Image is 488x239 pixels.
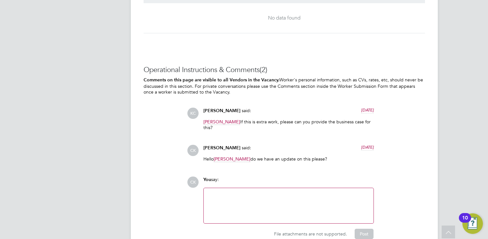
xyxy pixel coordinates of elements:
span: You [203,177,211,182]
p: If this is extra work, please can you provide the business case for this? [203,119,374,130]
span: [PERSON_NAME] [203,145,240,151]
span: File attachments are not supported. [274,231,347,237]
span: [PERSON_NAME] [203,108,240,113]
span: CK [187,177,199,188]
span: [PERSON_NAME] [203,119,240,125]
span: said: [242,145,251,151]
h3: Operational Instructions & Comments [144,65,425,75]
button: Post [355,229,374,239]
span: said: [242,108,251,113]
span: [DATE] [361,144,374,150]
span: [DATE] [361,107,374,113]
div: say: [203,177,374,188]
div: 10 [462,218,468,226]
b: Comments on this page are visible to all Vendors in the Vacancy. [144,77,279,83]
button: Open Resource Center, 10 new notifications [462,213,483,234]
div: No data found [150,15,419,21]
span: KC [187,108,199,119]
span: [PERSON_NAME] [214,156,250,162]
span: CK [187,145,199,156]
p: Worker's personal information, such as CVs, rates, etc, should never be discussed in this section... [144,77,425,95]
span: (2) [260,65,267,74]
p: Hello do we have an update on this please? [203,156,374,162]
